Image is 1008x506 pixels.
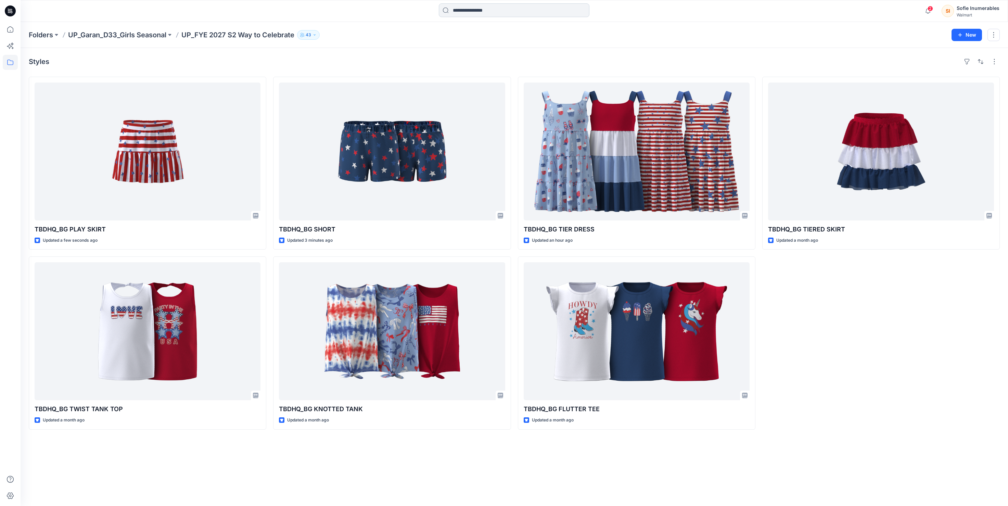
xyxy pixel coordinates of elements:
[35,404,260,414] p: TBDHQ_BG TWIST TANK TOP
[279,225,505,234] p: TBDHQ_BG SHORT
[957,4,999,12] div: Sofie Inumerables
[279,262,505,400] a: TBDHQ_BG KNOTTED TANK
[957,12,999,17] div: Walmart
[768,83,994,220] a: TBDHQ_BG TIERED SKIRT
[279,404,505,414] p: TBDHQ_BG KNOTTED TANK
[35,262,260,400] a: TBDHQ_BG TWIST TANK TOP
[532,417,574,424] p: Updated a month ago
[287,237,333,244] p: Updated 3 minutes ago
[297,30,320,40] button: 43
[952,29,982,41] button: New
[43,417,85,424] p: Updated a month ago
[532,237,573,244] p: Updated an hour ago
[524,404,750,414] p: TBDHQ_BG FLUTTER TEE
[35,83,260,220] a: TBDHQ_BG PLAY SKIRT
[306,31,311,39] p: 43
[181,30,294,40] p: UP_FYE 2027 S2 Way to Celebrate
[524,83,750,220] a: TBDHQ_BG TIER DRESS
[768,225,994,234] p: TBDHQ_BG TIERED SKIRT
[942,5,954,17] div: SI
[279,83,505,220] a: TBDHQ_BG SHORT
[35,225,260,234] p: TBDHQ_BG PLAY SKIRT
[928,6,933,11] span: 2
[524,225,750,234] p: TBDHQ_BG TIER DRESS
[68,30,166,40] a: UP_Garan_D33_Girls Seasonal
[29,58,49,66] h4: Styles
[43,237,98,244] p: Updated a few seconds ago
[29,30,53,40] a: Folders
[524,262,750,400] a: TBDHQ_BG FLUTTER TEE
[287,417,329,424] p: Updated a month ago
[776,237,818,244] p: Updated a month ago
